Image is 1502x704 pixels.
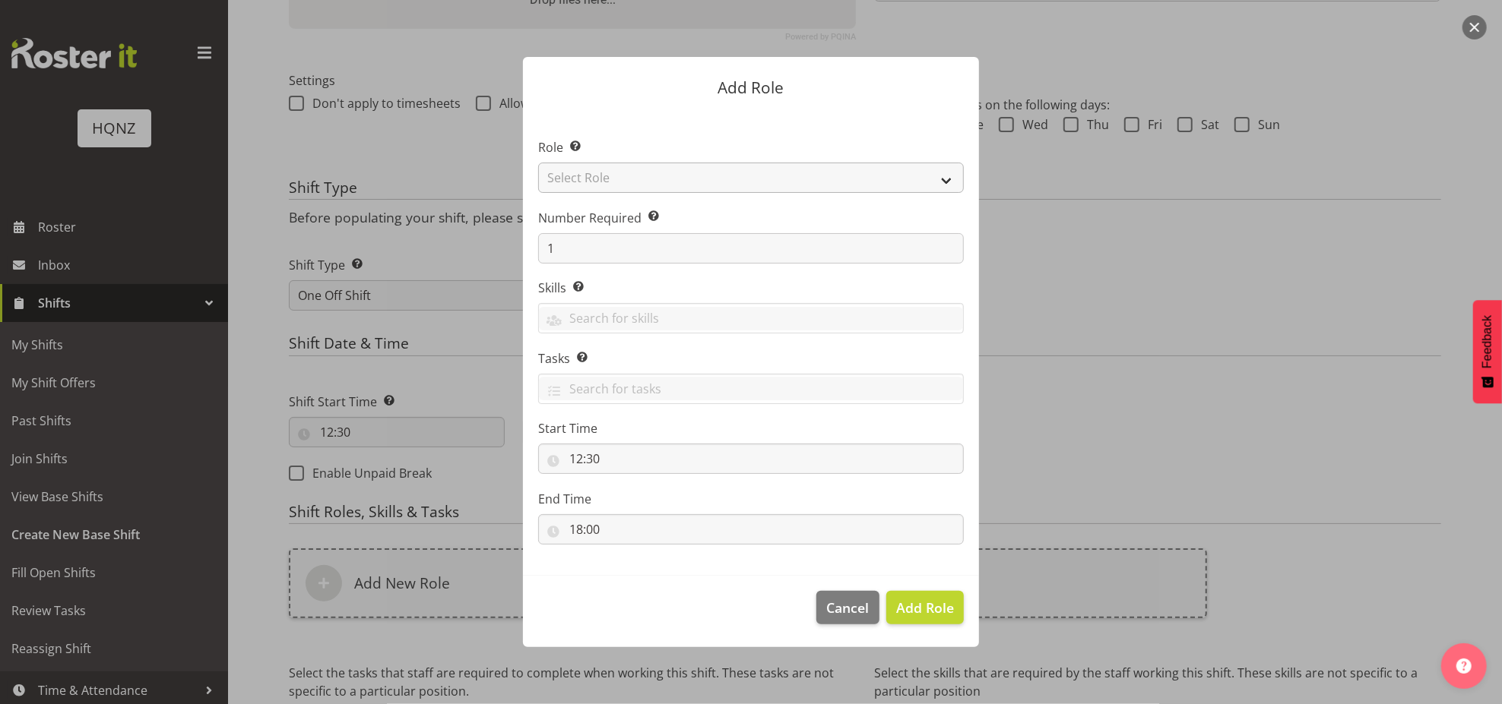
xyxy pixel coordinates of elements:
span: Feedback [1481,315,1494,368]
label: Skills [538,279,964,297]
span: Add Role [896,598,954,617]
label: Role [538,138,964,156]
button: Cancel [816,591,879,624]
label: Number Required [538,209,964,227]
input: Click to select... [538,444,964,474]
input: Search for tasks [539,377,963,400]
input: Search for skills [539,307,963,330]
label: Start Time [538,419,964,437]
p: Add Role [538,80,964,96]
label: End Time [538,490,964,508]
button: Feedback - Show survey [1473,300,1502,403]
span: Cancel [827,598,870,617]
input: Click to select... [538,514,964,545]
img: help-xxl-2.png [1456,658,1472,674]
button: Add Role [886,591,964,624]
label: Tasks [538,349,964,368]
